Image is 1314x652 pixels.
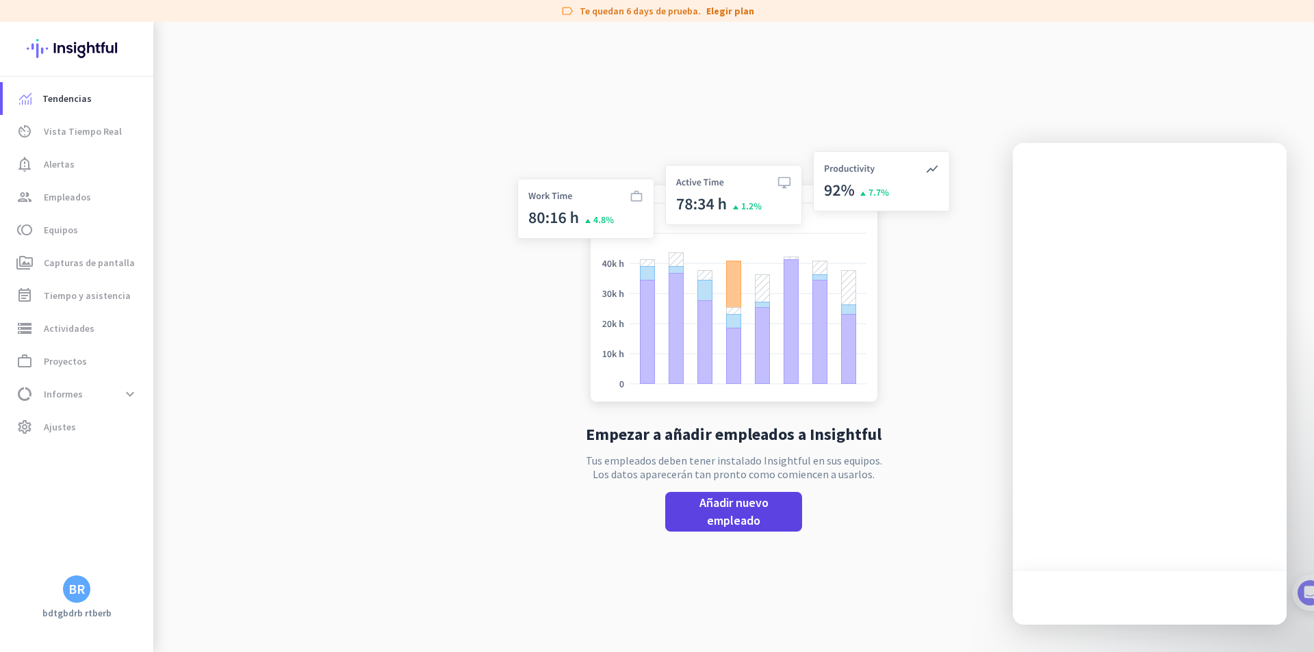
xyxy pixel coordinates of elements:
[3,181,153,213] a: groupEmpleados
[44,320,94,337] span: Actividades
[16,419,33,435] i: settings
[68,582,85,596] div: BR
[44,353,87,369] span: Proyectos
[16,353,33,369] i: work_outline
[507,143,960,415] img: no-search-results
[16,287,33,304] i: event_note
[665,492,802,532] button: Añadir nuevo empleado
[16,156,33,172] i: notification_important
[44,123,122,140] span: Vista Tiempo Real
[44,189,91,205] span: Empleados
[44,222,78,238] span: Equipos
[3,213,153,246] a: tollEquipos
[16,320,33,337] i: storage
[44,156,75,172] span: Alertas
[3,148,153,181] a: notification_importantAlertas
[16,189,33,205] i: group
[706,4,754,18] a: Elegir plan
[676,494,791,530] span: Añadir nuevo empleado
[44,255,135,271] span: Capturas de pantalla
[3,82,153,115] a: menu-itemTendencias
[586,426,881,443] h2: Empezar a añadir empleados a Insightful
[19,92,31,105] img: menu-item
[16,123,33,140] i: av_timer
[3,345,153,378] a: work_outlineProyectos
[3,378,153,410] a: data_usageInformesexpand_more
[3,279,153,312] a: event_noteTiempo y asistencia
[16,222,33,238] i: toll
[118,382,142,406] button: expand_more
[44,419,76,435] span: Ajustes
[3,115,153,148] a: av_timerVista Tiempo Real
[42,90,92,107] span: Tendencias
[44,287,131,304] span: Tiempo y asistencia
[16,386,33,402] i: data_usage
[44,386,83,402] span: Informes
[3,312,153,345] a: storageActividades
[586,454,882,481] p: Tus empleados deben tener instalado Insightful en sus equipos. Los datos aparecerán tan pronto co...
[561,4,574,18] i: label
[27,22,127,75] img: Insightful logo
[16,255,33,271] i: perm_media
[3,246,153,279] a: perm_mediaCapturas de pantalla
[3,410,153,443] a: settingsAjustes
